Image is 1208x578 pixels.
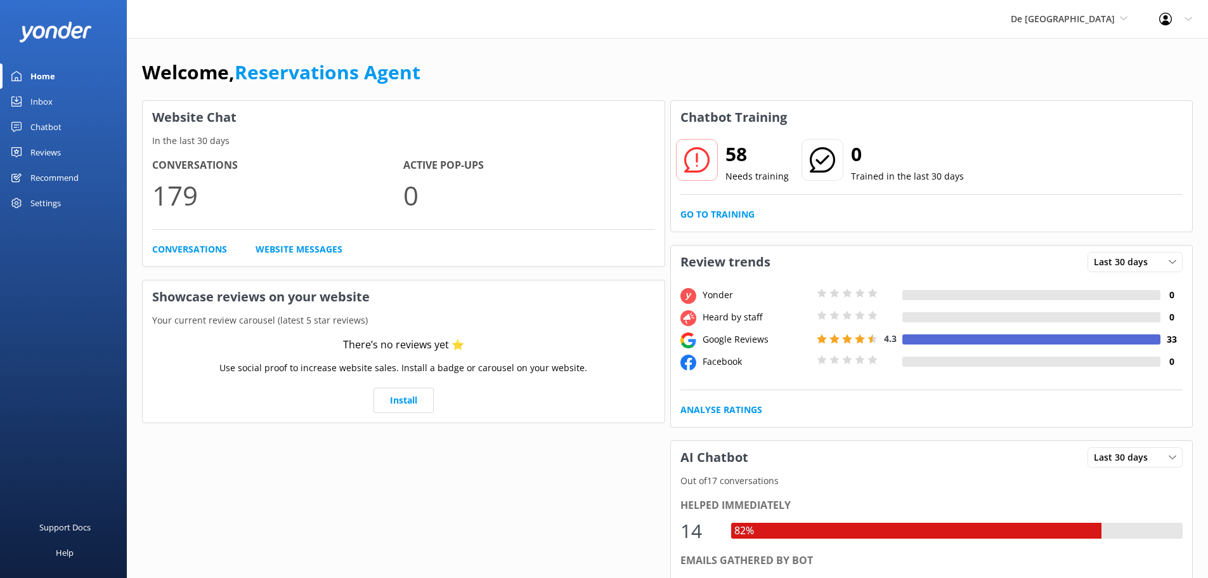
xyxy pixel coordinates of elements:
h3: Website Chat [143,101,665,134]
span: De [GEOGRAPHIC_DATA] [1011,13,1115,25]
div: Settings [30,190,61,216]
div: Heard by staff [699,310,814,324]
p: Needs training [725,169,789,183]
p: Your current review carousel (latest 5 star reviews) [143,313,665,327]
p: Trained in the last 30 days [851,169,964,183]
div: Support Docs [39,515,91,540]
div: Help [56,540,74,565]
h3: Review trends [671,246,780,279]
div: Chatbot [30,114,62,140]
h1: Welcome, [142,57,420,88]
span: Last 30 days [1094,450,1155,464]
p: Out of 17 conversations [671,474,1193,488]
h4: 0 [1160,355,1183,369]
div: Inbox [30,89,53,114]
div: 14 [680,516,718,546]
p: Use social proof to increase website sales. Install a badge or carousel on your website. [219,361,587,375]
div: Emails gathered by bot [680,553,1183,569]
a: Go to Training [680,207,755,221]
h2: 0 [851,139,964,169]
div: Facebook [699,355,814,369]
h2: 58 [725,139,789,169]
h3: AI Chatbot [671,441,758,474]
div: 82% [731,523,757,539]
h3: Chatbot Training [671,101,796,134]
h4: 0 [1160,310,1183,324]
h3: Showcase reviews on your website [143,280,665,313]
div: Reviews [30,140,61,165]
div: Home [30,63,55,89]
p: In the last 30 days [143,134,665,148]
div: There’s no reviews yet ⭐ [343,337,464,353]
h4: Active Pop-ups [403,157,654,174]
span: 4.3 [884,332,897,345]
div: Recommend [30,165,79,190]
h4: 33 [1160,332,1183,346]
a: Reservations Agent [235,59,420,85]
a: Website Messages [256,242,342,256]
a: Install [373,388,434,413]
a: Conversations [152,242,227,256]
img: yonder-white-logo.png [19,22,92,43]
div: Yonder [699,288,814,302]
div: Helped immediately [680,497,1183,514]
p: 179 [152,174,403,216]
span: Last 30 days [1094,255,1155,269]
h4: 0 [1160,288,1183,302]
p: 0 [403,174,654,216]
div: Google Reviews [699,332,814,346]
h4: Conversations [152,157,403,174]
a: Analyse Ratings [680,403,762,417]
